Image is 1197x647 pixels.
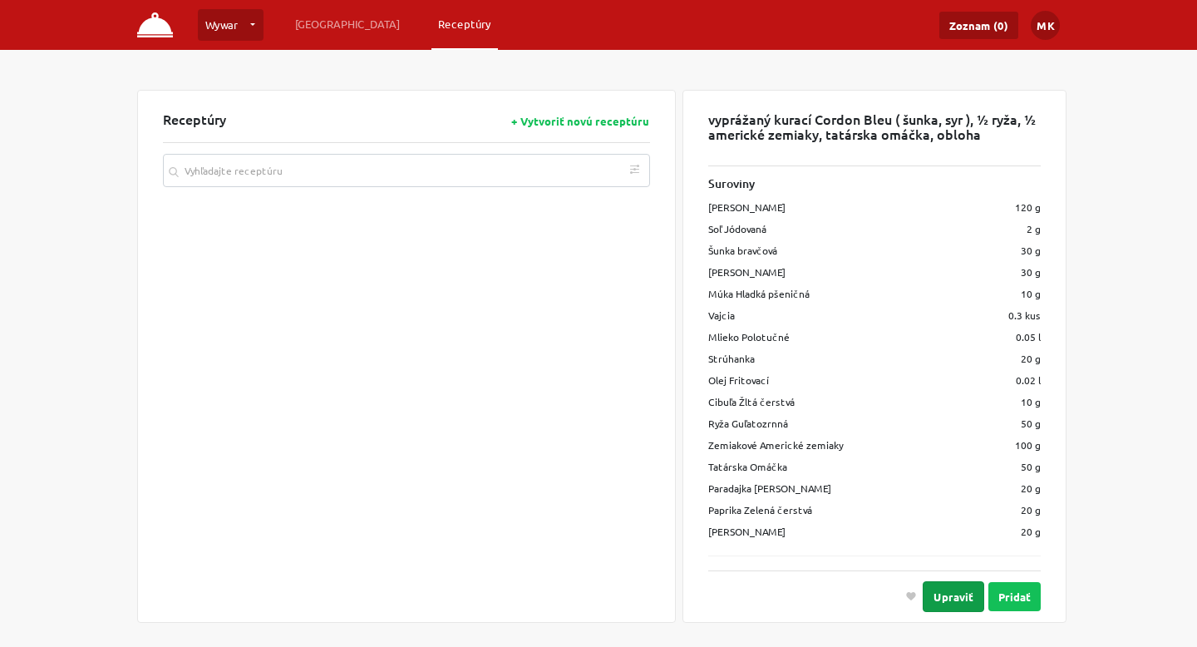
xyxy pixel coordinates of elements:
[708,502,974,517] div: Paprika Zelená čerstvá
[974,221,1041,236] div: 2 g
[708,394,974,409] div: Cibuľa Žltá čerstvá
[708,308,974,323] div: Vajcia
[198,9,264,41] a: Wywar
[974,264,1041,279] div: 30 g
[708,416,974,431] div: Ryža Guľatozrnná
[974,373,1041,388] div: 0.02 l
[708,286,974,301] div: Múka Hladká pšeničná
[974,351,1041,366] div: 20 g
[163,111,650,143] div: Receptúry
[708,373,974,388] div: Olej Fritovací
[939,12,1018,39] a: Zoznam (0)
[974,416,1041,431] div: 50 g
[708,243,974,258] div: Šunka bravčová
[510,114,650,128] button: + Vytvoriť novú receptúru
[974,394,1041,409] div: 10 g
[708,329,974,344] div: Mlieko Polotučné
[163,154,650,187] input: Vyhľadajte receptúru
[974,286,1041,301] div: 10 g
[974,329,1041,344] div: 0.05 l
[1031,11,1060,40] button: MK
[708,200,974,215] div: [PERSON_NAME]
[974,437,1041,452] div: 100 g
[708,437,974,452] div: Zemiakové Americké zemiaky
[708,177,1042,191] h5: Suroviny
[974,459,1041,474] div: 50 g
[708,111,1042,166] div: vyprážaný kurací Cordon Bleu ( šunka, syr ), ½ ryža, ½ americké zemiaky, tatárska omáčka, obloha
[288,9,406,39] a: [GEOGRAPHIC_DATA]
[974,502,1041,517] div: 20 g
[431,9,498,39] a: Receptúry
[923,581,984,612] button: Upraviť
[974,243,1041,258] div: 30 g
[974,481,1041,496] div: 20 g
[708,459,974,474] div: Tatárska Omáčka
[708,351,974,366] div: Strúhanka
[708,481,974,496] div: Paradajka [PERSON_NAME]
[974,200,1041,215] div: 120 g
[623,159,645,180] button: Filter receptúr
[974,524,1041,539] div: 20 g
[988,582,1041,611] button: Pridať
[708,264,974,279] div: [PERSON_NAME]
[137,12,173,37] img: FUDOMA
[974,308,1041,323] div: 0.3 kus
[708,524,974,539] div: [PERSON_NAME]
[708,221,974,236] div: Soľ Jódovaná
